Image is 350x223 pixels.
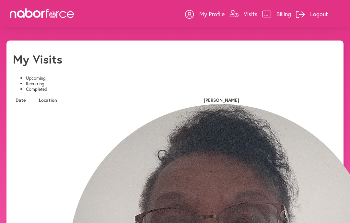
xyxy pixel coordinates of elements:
p: Billing [276,10,291,18]
a: Logout [296,4,328,24]
a: Visits [229,4,257,24]
a: My Profile [185,4,225,24]
th: Date [14,97,28,103]
p: Logout [310,10,328,18]
p: My Profile [199,10,225,18]
li: Recurring [26,81,337,87]
a: Billing [262,4,291,24]
h1: My Visits [13,52,62,66]
p: Visits [244,10,257,18]
th: Location [28,97,68,103]
li: Upcoming [26,76,337,81]
li: Completed [26,87,337,92]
